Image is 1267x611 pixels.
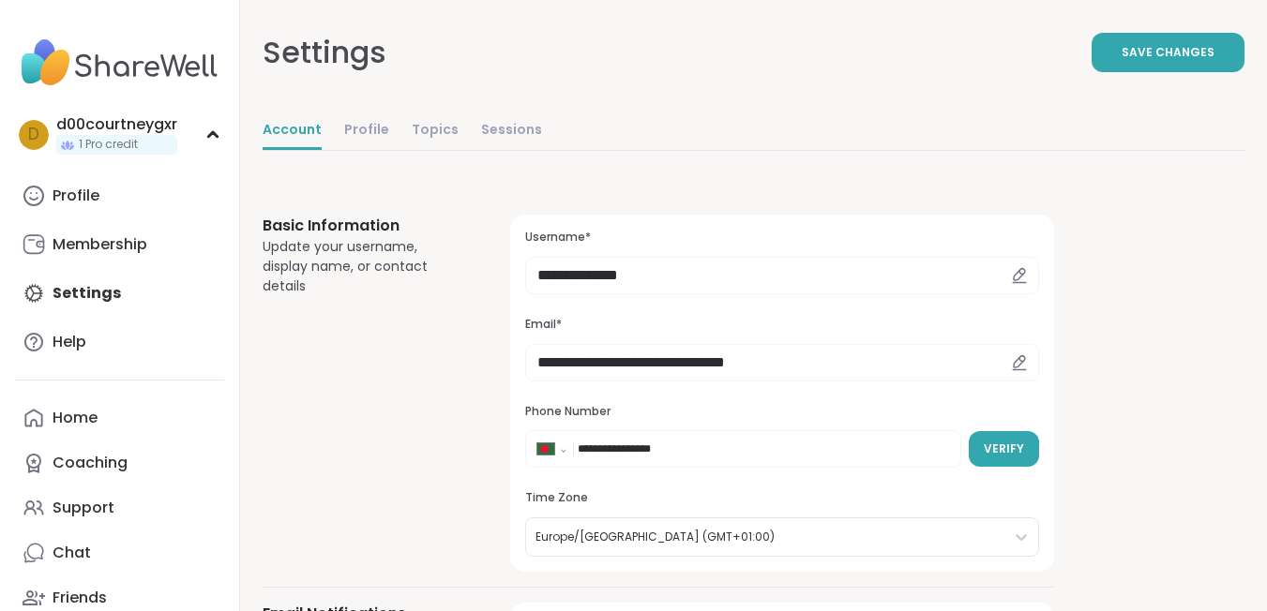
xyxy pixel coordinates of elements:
[15,440,224,485] a: Coaching
[53,186,99,206] div: Profile
[263,112,322,150] a: Account
[53,543,91,563] div: Chat
[53,332,86,352] div: Help
[15,173,224,218] a: Profile
[525,404,1039,420] h3: Phone Number
[28,123,39,147] span: d
[412,112,459,150] a: Topics
[53,408,98,428] div: Home
[56,114,177,135] div: d00courtneygxr
[969,431,1039,467] button: Verify
[263,30,386,75] div: Settings
[525,230,1039,246] h3: Username*
[525,490,1039,506] h3: Time Zone
[15,485,224,530] a: Support
[344,112,389,150] a: Profile
[15,30,224,96] img: ShareWell Nav Logo
[15,320,224,365] a: Help
[525,317,1039,333] h3: Email*
[15,530,224,575] a: Chat
[1092,33,1244,72] button: Save Changes
[263,237,465,296] div: Update your username, display name, or contact details
[15,222,224,267] a: Membership
[53,498,114,518] div: Support
[263,215,465,237] h3: Basic Information
[79,137,138,153] span: 1 Pro credit
[1122,44,1214,61] span: Save Changes
[481,112,542,150] a: Sessions
[53,588,107,608] div: Friends
[15,395,224,440] a: Home
[53,234,147,255] div: Membership
[984,440,1024,457] span: Verify
[53,453,128,473] div: Coaching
